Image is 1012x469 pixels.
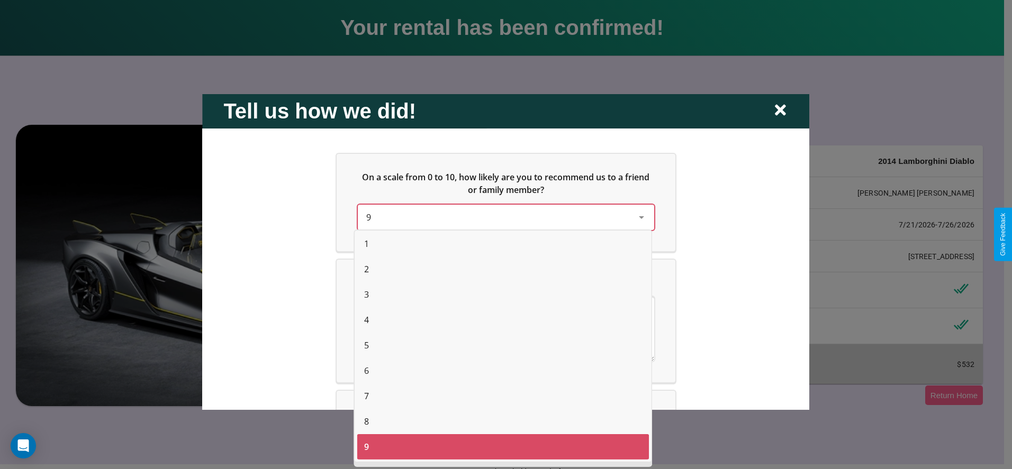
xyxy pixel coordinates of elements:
[364,288,369,301] span: 3
[358,170,654,196] h5: On a scale from 0 to 10, how likely are you to recommend us to a friend or family member?
[364,237,369,250] span: 1
[364,415,369,428] span: 8
[223,99,416,123] h2: Tell us how we did!
[364,339,369,352] span: 5
[999,213,1007,256] div: Give Feedback
[364,440,369,453] span: 9
[357,383,649,409] div: 7
[11,433,36,458] div: Open Intercom Messenger
[366,211,371,223] span: 9
[357,282,649,307] div: 3
[357,333,649,358] div: 5
[364,314,369,326] span: 4
[357,256,649,282] div: 2
[358,204,654,229] div: On a scale from 0 to 10, how likely are you to recommend us to a friend or family member?
[357,307,649,333] div: 4
[364,263,369,275] span: 2
[357,358,649,383] div: 6
[357,231,649,256] div: 1
[337,153,675,251] div: On a scale from 0 to 10, how likely are you to recommend us to a friend or family member?
[364,390,369,402] span: 7
[364,364,369,377] span: 6
[363,171,652,195] span: On a scale from 0 to 10, how likely are you to recommend us to a friend or family member?
[357,409,649,434] div: 8
[357,434,649,459] div: 9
